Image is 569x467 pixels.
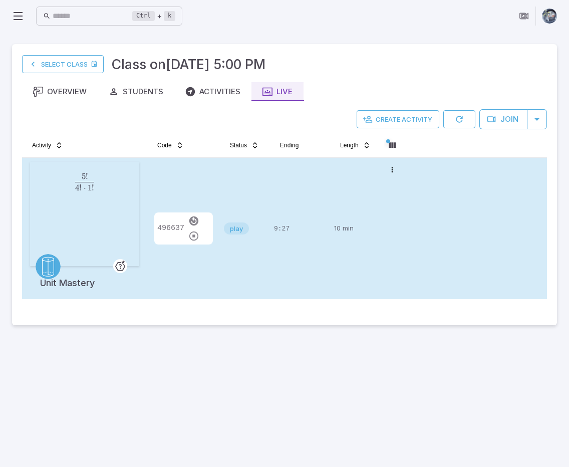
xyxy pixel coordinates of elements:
[22,55,104,73] a: Select Class
[479,109,527,129] button: Join
[154,223,184,234] p: 496637
[82,171,86,181] span: 5
[334,162,376,295] p: 10 min
[86,171,88,181] span: !
[224,137,265,153] button: Status
[340,141,359,149] span: Length
[94,173,95,184] span: ​
[334,137,377,153] button: Length
[262,86,293,97] div: Live
[26,137,69,153] button: Activity
[187,228,200,244] button: End Activity
[88,183,92,193] span: 1
[164,11,175,21] kbd: k
[230,141,247,149] span: Status
[109,86,163,97] div: Students
[75,183,79,193] span: 4
[40,266,95,290] h5: Unit Mastery
[224,223,249,233] span: play
[36,254,61,279] a: Geometry 3D
[32,141,51,149] span: Activity
[33,86,87,97] div: Overview
[542,9,557,24] img: andrew.jpg
[187,213,200,228] button: Resend Code
[274,137,305,153] button: Ending
[79,183,82,193] span: !
[154,212,213,245] div: Join Code - Students can join by entering this code
[185,86,240,97] div: Activities
[274,224,324,234] p: Time Remaining
[92,183,94,193] span: !
[357,110,439,128] button: Create Activity
[514,7,533,26] button: Join in Zoom Client
[84,183,86,193] span: ⋅
[132,10,175,22] div: +
[384,137,400,153] button: Column visibility
[151,137,190,153] button: Code
[112,54,265,74] h3: Class on [DATE] 5:00 PM
[157,141,172,149] span: Code
[280,141,299,149] span: Ending
[132,11,155,21] kbd: Ctrl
